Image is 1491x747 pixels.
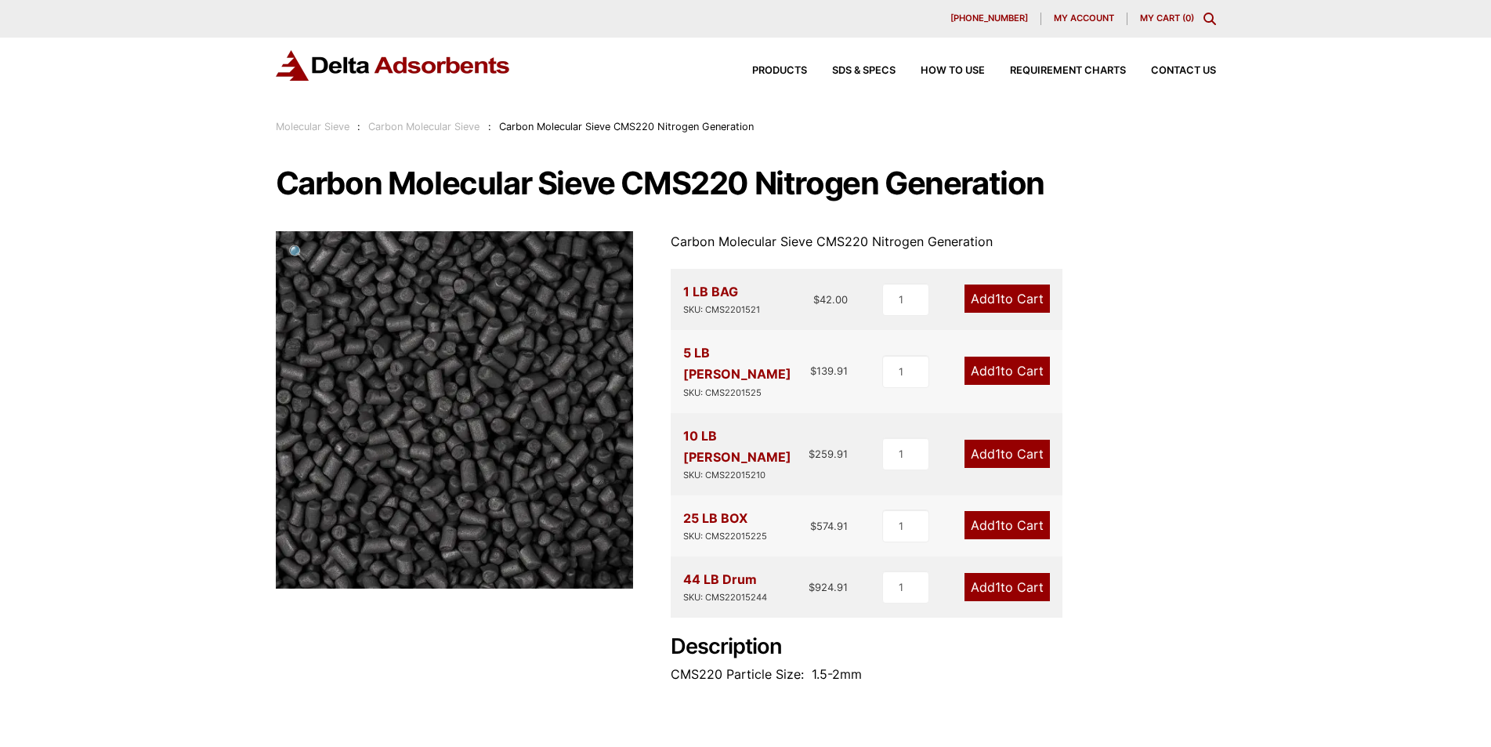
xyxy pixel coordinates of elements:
a: Carbon Molecular Sieve [368,121,480,132]
bdi: 574.91 [810,520,848,532]
a: My Cart (0) [1140,13,1194,24]
span: SDS & SPECS [832,66,896,76]
span: 1 [995,517,1001,533]
h1: Carbon Molecular Sieve CMS220 Nitrogen Generation [276,167,1216,200]
a: Products [727,66,807,76]
div: SKU: CMS2201521 [683,303,760,317]
a: Molecular Sieve [276,121,349,132]
span: $ [809,448,815,460]
div: 44 LB Drum [683,569,767,605]
div: SKU: CMS22015210 [683,468,809,483]
div: SKU: CMS22015244 [683,590,767,605]
h2: Description [671,634,1216,660]
span: 0 [1185,13,1191,24]
a: View full-screen image gallery [276,231,319,274]
bdi: 259.91 [809,448,848,460]
img: Delta Adsorbents [276,50,511,81]
a: Contact Us [1126,66,1216,76]
a: Requirement Charts [985,66,1126,76]
span: $ [810,520,816,532]
div: SKU: CMS22015225 [683,529,767,544]
bdi: 42.00 [813,293,848,306]
span: 1 [995,291,1001,306]
span: How to Use [921,66,985,76]
a: Add1to Cart [964,357,1050,385]
p: Carbon Molecular Sieve CMS220 Nitrogen Generation [671,231,1216,252]
span: Contact Us [1151,66,1216,76]
span: Products [752,66,807,76]
a: My account [1041,13,1127,25]
a: [PHONE_NUMBER] [938,13,1041,25]
span: $ [809,581,815,593]
a: Add1to Cart [964,440,1050,468]
span: 1 [995,579,1001,595]
div: 25 LB BOX [683,508,767,544]
span: Requirement Charts [1010,66,1126,76]
span: 🔍 [288,244,306,261]
a: Add1to Cart [964,573,1050,601]
span: $ [810,364,816,377]
p: CMS220 Particle Size: 1.5-2mm [671,664,1216,685]
span: My account [1054,14,1114,23]
div: 1 LB BAG [683,281,760,317]
span: : [357,121,360,132]
bdi: 139.91 [810,364,848,377]
span: : [488,121,491,132]
span: 1 [995,446,1001,462]
span: $ [813,293,820,306]
span: [PHONE_NUMBER] [950,14,1028,23]
a: Add1to Cart [964,285,1050,313]
div: Toggle Modal Content [1203,13,1216,25]
span: 1 [995,363,1001,379]
span: Carbon Molecular Sieve CMS220 Nitrogen Generation [499,121,754,132]
a: SDS & SPECS [807,66,896,76]
a: Add1to Cart [964,511,1050,539]
div: 5 LB [PERSON_NAME] [683,343,811,400]
div: 10 LB [PERSON_NAME] [683,426,809,483]
a: How to Use [896,66,985,76]
div: SKU: CMS2201525 [683,386,811,401]
bdi: 924.91 [809,581,848,593]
